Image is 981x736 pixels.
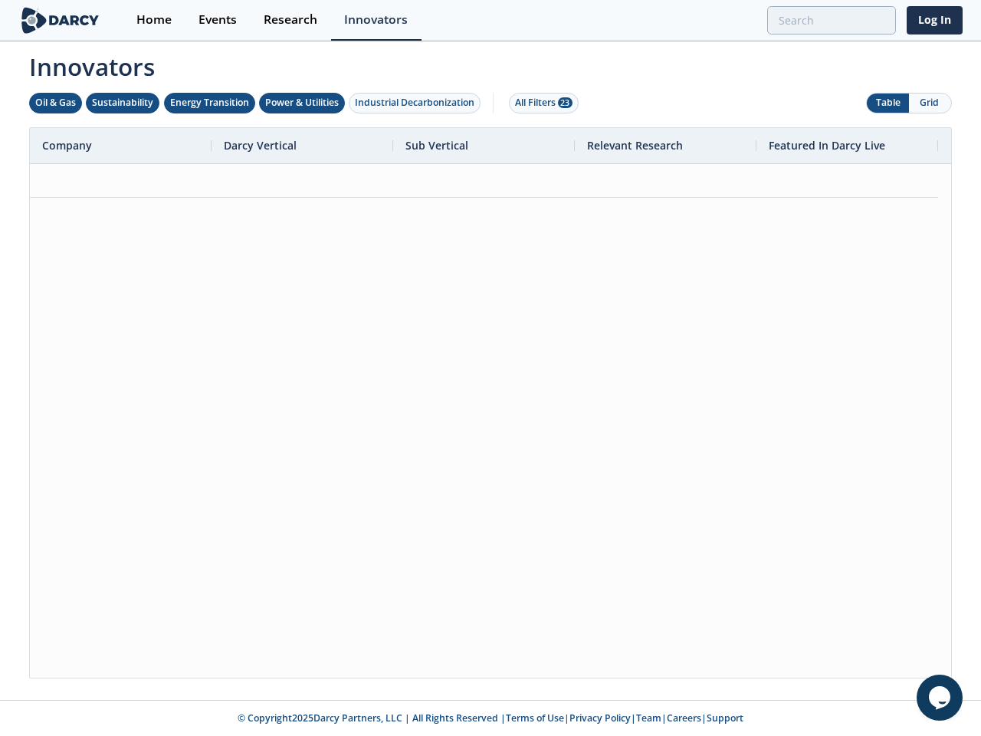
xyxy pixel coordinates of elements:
span: Sub Vertical [405,138,468,153]
div: Oil & Gas [35,96,76,110]
div: Sustainability [92,96,153,110]
span: Darcy Vertical [224,138,297,153]
a: Log In [907,6,963,34]
a: Careers [667,711,701,724]
button: Power & Utilities [259,93,345,113]
div: All Filters [515,96,573,110]
div: Energy Transition [170,96,249,110]
div: Power & Utilities [265,96,339,110]
img: logo-wide.svg [18,7,102,34]
span: Company [42,138,92,153]
span: Featured In Darcy Live [769,138,885,153]
div: Events [198,14,237,26]
button: Industrial Decarbonization [349,93,481,113]
button: Sustainability [86,93,159,113]
button: All Filters 23 [509,93,579,113]
p: © Copyright 2025 Darcy Partners, LLC | All Rights Reserved | | | | | [21,711,960,725]
a: Team [636,711,661,724]
button: Energy Transition [164,93,255,113]
div: Innovators [344,14,408,26]
a: Support [707,711,743,724]
div: Research [264,14,317,26]
span: Relevant Research [587,138,683,153]
span: Innovators [18,43,963,84]
button: Oil & Gas [29,93,82,113]
span: 23 [558,97,573,108]
a: Privacy Policy [569,711,631,724]
a: Terms of Use [506,711,564,724]
button: Grid [909,94,951,113]
button: Table [867,94,909,113]
div: Home [136,14,172,26]
div: Industrial Decarbonization [355,96,474,110]
input: Advanced Search [767,6,896,34]
iframe: chat widget [917,675,966,721]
